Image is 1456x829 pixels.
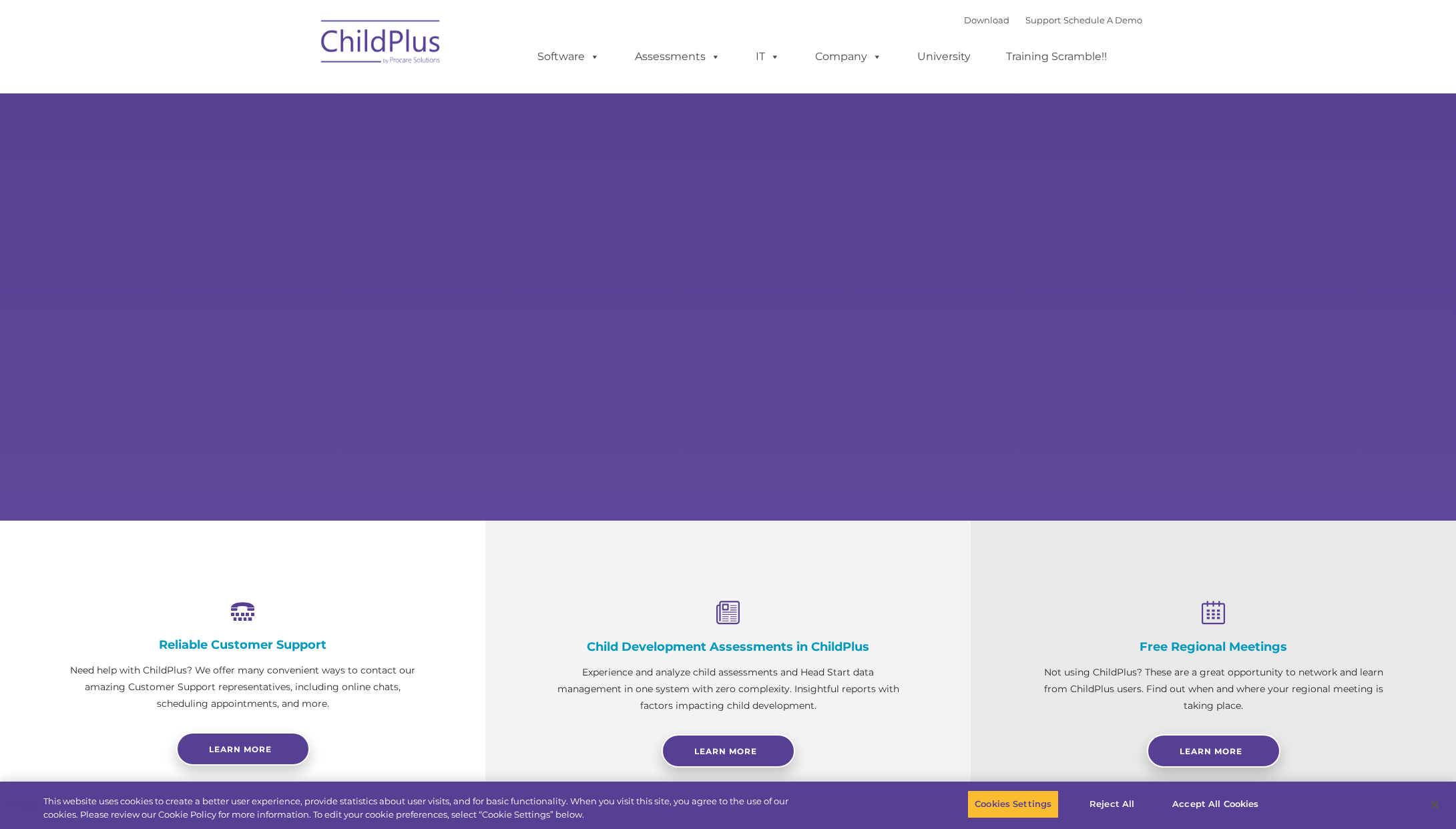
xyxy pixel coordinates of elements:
[694,746,757,756] span: Learn More
[209,744,272,754] span: Learn more
[742,43,793,70] a: IT
[1147,734,1280,768] a: Learn More
[314,11,448,77] img: ChildPlus by Procare Solutions
[964,15,1142,25] font: |
[1070,790,1154,818] button: Reject All
[802,43,895,70] a: Company
[552,639,904,654] h4: Child Development Assessments in ChildPlus
[662,734,795,768] a: Learn More
[67,662,419,712] p: Need help with ChildPlus? We offer many convenient ways to contact our amazing Customer Support r...
[176,732,310,766] a: Learn more
[1063,15,1142,25] a: Schedule A Demo
[1180,746,1242,756] span: Learn More
[1025,15,1061,25] a: Support
[993,43,1120,70] a: Training Scramble!!
[43,795,801,821] div: This website uses cookies to create a better user experience, provide statistics about user visit...
[1420,790,1449,819] button: Close
[967,790,1059,818] button: Cookies Settings
[67,637,419,652] h4: Reliable Customer Support
[1037,639,1389,654] h4: Free Regional Meetings
[524,43,613,70] a: Software
[1165,790,1266,818] button: Accept All Cookies
[1037,664,1389,714] p: Not using ChildPlus? These are a great opportunity to network and learn from ChildPlus users. Fin...
[964,15,1009,25] a: Download
[622,43,734,70] a: Assessments
[552,664,904,714] p: Experience and analyze child assessments and Head Start data management in one system with zero c...
[904,43,984,70] a: University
